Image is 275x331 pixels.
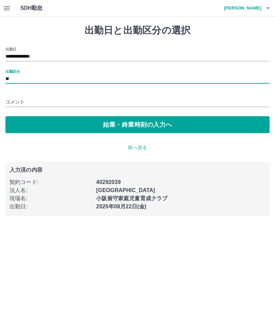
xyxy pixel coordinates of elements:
p: 現場名 : [10,194,92,203]
b: [GEOGRAPHIC_DATA] [96,187,155,193]
p: 契約コード : [10,178,92,186]
p: 出勤日 : [10,203,92,211]
label: 出勤区分 [5,69,20,74]
button: 始業・終業時刻の入力へ [5,116,270,133]
b: 40292039 [96,179,121,185]
b: 2025年08月22日(金) [96,204,146,209]
label: 出勤日 [5,46,16,51]
b: 小阪留守家庭児童育成クラブ [96,195,167,201]
p: 入力済の内容 [10,167,265,173]
h1: 出勤日と出勤区分の選択 [5,25,270,36]
p: 法人名 : [10,186,92,194]
p: 前へ戻る [5,144,270,151]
